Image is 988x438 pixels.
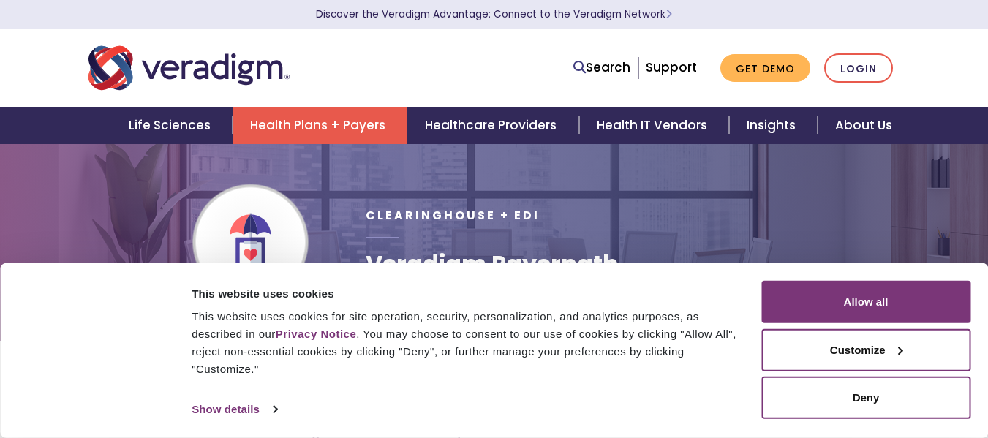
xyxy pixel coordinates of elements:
[192,284,744,302] div: This website uses cookies
[407,107,578,144] a: Healthcare Providers
[818,107,910,144] a: About Us
[729,107,818,144] a: Insights
[366,207,540,224] span: Clearinghouse + EDI
[761,328,970,371] button: Customize
[192,308,744,378] div: This website uses cookies for site operation, security, personalization, and analytics purposes, ...
[88,44,290,92] img: Veradigm logo
[233,107,407,144] a: Health Plans + Payers
[366,250,619,278] h1: Veradigm Payerpath
[761,377,970,419] button: Deny
[665,7,672,21] span: Learn More
[646,58,697,76] a: Support
[573,58,630,78] a: Search
[192,399,276,420] a: Show details
[761,281,970,323] button: Allow all
[111,107,233,144] a: Life Sciences
[316,7,672,21] a: Discover the Veradigm Advantage: Connect to the Veradigm NetworkLearn More
[824,53,893,83] a: Login
[276,328,356,340] a: Privacy Notice
[579,107,729,144] a: Health IT Vendors
[720,54,810,83] a: Get Demo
